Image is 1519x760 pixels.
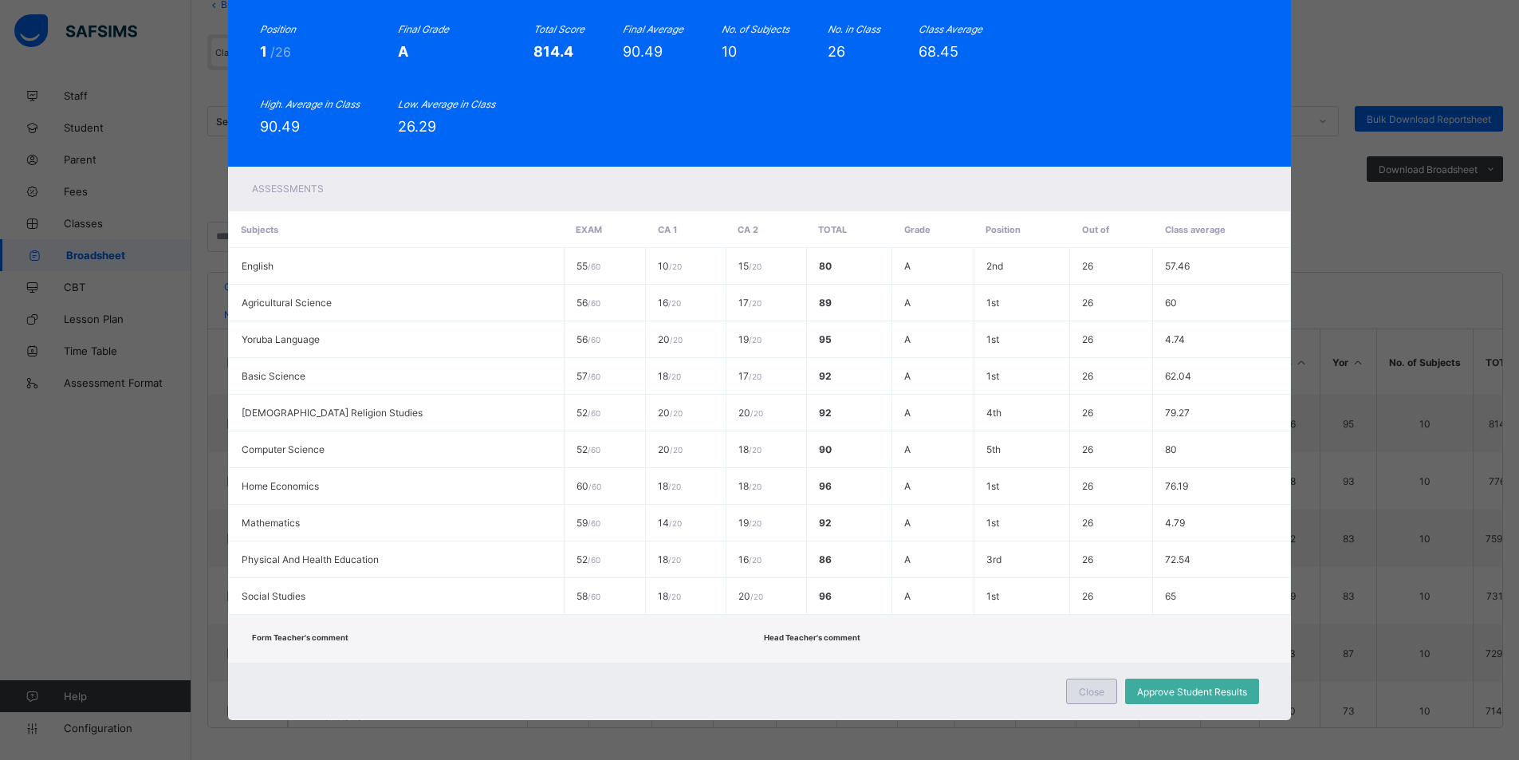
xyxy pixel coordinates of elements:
[658,517,682,529] span: 14
[242,370,305,382] span: Basic Science
[819,407,832,419] span: 92
[242,297,332,309] span: Agricultural Science
[1165,333,1185,345] span: 4.74
[242,553,379,565] span: Physical And Health Education
[738,224,758,235] span: CA 2
[669,262,682,271] span: / 20
[904,590,911,602] span: A
[904,370,911,382] span: A
[260,23,296,35] i: Position
[749,262,761,271] span: / 20
[986,517,999,529] span: 1st
[588,555,600,565] span: / 60
[904,553,911,565] span: A
[819,260,832,272] span: 80
[1165,590,1176,602] span: 65
[919,23,982,35] i: Class Average
[658,407,683,419] span: 20
[1082,590,1093,602] span: 26
[738,333,761,345] span: 19
[986,297,999,309] span: 1st
[398,98,495,110] i: Low. Average in Class
[577,553,600,565] span: 52
[1165,370,1191,382] span: 62.04
[1082,333,1093,345] span: 26
[260,118,300,135] span: 90.49
[658,333,683,345] span: 20
[819,370,832,382] span: 92
[738,553,761,565] span: 16
[623,43,663,60] span: 90.49
[1165,407,1190,419] span: 79.27
[818,224,847,235] span: Total
[738,260,761,272] span: 15
[1082,370,1093,382] span: 26
[241,224,278,235] span: Subjects
[722,43,737,60] span: 10
[1082,407,1093,419] span: 26
[1165,517,1185,529] span: 4.79
[577,590,600,602] span: 58
[764,633,860,642] span: Head Teacher's comment
[668,372,681,381] span: / 20
[577,443,600,455] span: 52
[738,517,761,529] span: 19
[576,224,602,235] span: EXAM
[242,517,300,529] span: Mathematics
[270,44,291,60] span: /26
[749,335,761,345] span: / 20
[1082,297,1093,309] span: 26
[738,480,761,492] span: 18
[1082,480,1093,492] span: 26
[1079,686,1104,698] span: Close
[738,370,761,382] span: 17
[749,482,761,491] span: / 20
[904,407,911,419] span: A
[658,370,681,382] span: 18
[904,333,911,345] span: A
[749,372,761,381] span: / 20
[252,183,324,195] span: Assessments
[749,518,761,528] span: / 20
[828,23,880,35] i: No. in Class
[242,407,423,419] span: [DEMOGRAPHIC_DATA] Religion Studies
[658,590,681,602] span: 18
[750,408,763,418] span: / 20
[1165,480,1188,492] span: 76.19
[588,262,600,271] span: / 60
[577,333,600,345] span: 56
[577,297,600,309] span: 56
[1082,260,1093,272] span: 26
[668,592,681,601] span: / 20
[904,224,931,235] span: Grade
[242,443,325,455] span: Computer Science
[658,553,681,565] span: 18
[242,333,320,345] span: Yoruba Language
[819,297,832,309] span: 89
[919,43,958,60] span: 68.45
[398,118,436,135] span: 26.29
[242,260,273,272] span: English
[819,333,832,345] span: 95
[986,553,1002,565] span: 3rd
[986,407,1002,419] span: 4th
[588,482,601,491] span: / 60
[1082,517,1093,529] span: 26
[533,23,584,35] i: Total Score
[904,297,911,309] span: A
[738,297,761,309] span: 17
[588,298,600,308] span: / 60
[670,335,683,345] span: / 20
[1082,224,1109,235] span: Out of
[1082,443,1093,455] span: 26
[668,555,681,565] span: / 20
[670,408,683,418] span: / 20
[670,445,683,455] span: / 20
[986,443,1001,455] span: 5th
[577,517,600,529] span: 59
[588,592,600,601] span: / 60
[577,480,601,492] span: 60
[577,260,600,272] span: 55
[252,633,348,642] span: Form Teacher's comment
[577,407,600,419] span: 52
